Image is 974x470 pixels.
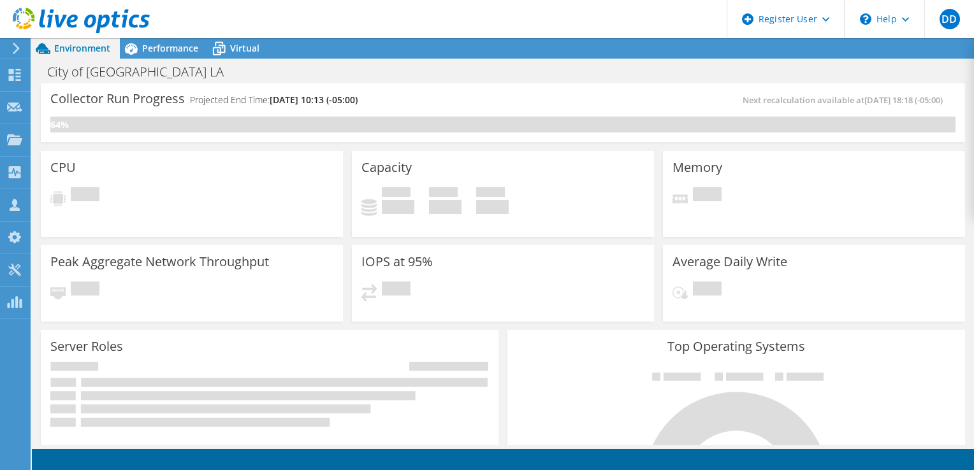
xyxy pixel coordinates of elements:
[50,255,269,269] h3: Peak Aggregate Network Throughput
[693,281,722,299] span: Pending
[940,9,960,29] span: DD
[476,187,505,200] span: Total
[864,94,943,106] span: [DATE] 18:18 (-05:00)
[672,255,787,269] h3: Average Daily Write
[382,187,411,200] span: Used
[429,187,458,200] span: Free
[382,200,414,214] h4: 0 GiB
[429,200,462,214] h4: 0 GiB
[382,281,411,299] span: Pending
[476,200,509,214] h4: 0 GiB
[743,94,949,106] span: Next recalculation available at
[230,42,259,54] span: Virtual
[517,339,956,353] h3: Top Operating Systems
[361,255,433,269] h3: IOPS at 95%
[50,160,76,174] h3: CPU
[361,160,412,174] h3: Capacity
[860,13,871,25] svg: \n
[50,339,123,353] h3: Server Roles
[54,42,110,54] span: Environment
[41,65,243,79] h1: City of [GEOGRAPHIC_DATA] LA
[672,160,722,174] h3: Memory
[270,94,358,106] span: [DATE] 10:13 (-05:00)
[693,187,722,204] span: Pending
[190,93,358,107] h4: Projected End Time:
[71,281,99,299] span: Pending
[142,42,198,54] span: Performance
[71,187,99,204] span: Pending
